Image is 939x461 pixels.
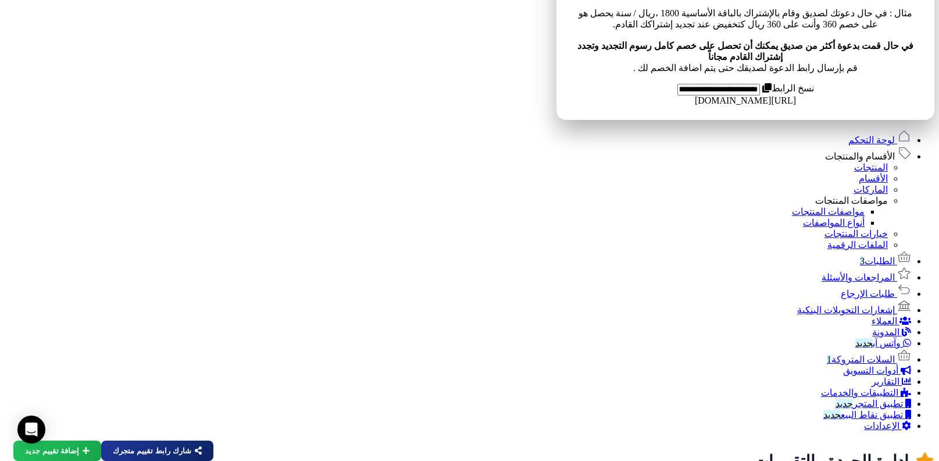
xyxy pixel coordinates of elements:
[577,41,913,62] b: في حال قمت بدعوة أكثر من صديق يمكنك أن تحصل على خصم كامل رسوم التجديد وتجدد إشتراك القادم مجاناً
[841,289,895,299] span: طلبات الإرجاع
[860,256,911,266] a: الطلبات3
[843,366,911,375] a: أدوات التسويق
[822,272,911,282] a: المراجعات والأسئلة
[570,95,920,106] div: [URL][DOMAIN_NAME]
[872,377,899,386] span: التقارير
[848,135,911,145] a: لوحة التحكم
[792,207,865,217] a: مواصفات المنتجات
[855,338,911,348] a: وآتس آبجديد
[854,162,888,172] a: المنتجات
[827,354,911,364] a: السلات المتروكة1
[859,173,888,183] a: الأقسام
[101,441,213,461] button: شارك رابط تقييم متجرك
[843,366,898,375] span: أدوات التسويق
[823,410,911,420] a: تطبيق نقاط البيعجديد
[841,289,911,299] a: طلبات الإرجاع
[827,354,895,364] span: السلات المتروكة
[848,135,895,145] span: لوحة التحكم
[815,196,888,205] a: مواصفات المنتجات
[872,316,897,326] span: العملاء
[864,421,899,431] span: الإعدادات
[823,410,841,420] span: جديد
[822,272,895,282] span: المراجعات والأسئلة
[836,399,903,409] span: تطبيق المتجر
[855,338,901,348] span: وآتس آب
[860,256,865,266] span: 3
[872,327,899,337] span: المدونة
[827,354,831,364] span: 1
[825,151,895,161] span: الأقسام والمنتجات
[13,441,101,461] button: إضافة تقييم جديد
[836,399,911,409] a: تطبيق المتجرجديد
[864,421,911,431] a: الإعدادات
[827,240,888,250] a: الملفات الرقمية
[821,388,911,398] a: التطبيقات والخدمات
[821,388,898,398] span: التطبيقات والخدمات
[860,256,895,266] span: الطلبات
[836,399,853,409] span: جديد
[797,305,911,315] a: إشعارات التحويلات البنكية
[803,218,865,228] a: أنواع المواصفات
[872,327,911,337] a: المدونة
[823,410,903,420] span: تطبيق نقاط البيع
[855,338,873,348] span: جديد
[872,316,911,326] a: العملاء
[797,305,895,315] span: إشعارات التحويلات البنكية
[824,229,888,239] a: خيارات المنتجات
[17,416,45,444] div: Open Intercom Messenger
[872,377,911,386] a: التقارير
[854,185,888,194] a: الماركات
[760,83,814,93] label: نسخ الرابط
